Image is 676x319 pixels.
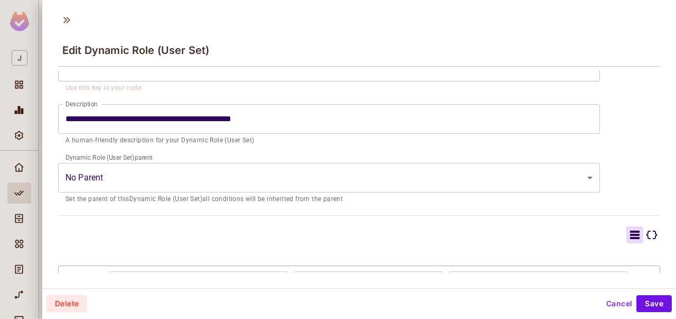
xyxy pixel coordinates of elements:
div: equals [294,271,444,301]
label: Dynamic Role (User Set) parent [65,153,153,162]
label: Description [65,99,98,108]
button: Save [636,295,672,312]
div: Without label [58,163,600,193]
p: Use this key in your code. [65,83,593,94]
button: Delete [46,295,87,312]
p: A human-friendly description for your Dynamic Role (User Set) [65,135,593,146]
div: user.roles [109,271,288,301]
button: Cancel [602,295,636,312]
span: Edit Dynamic Role (User Set) [62,44,209,57]
p: Set the parent of this Dynamic Role (User Set) all conditions will be inherited from the parent [65,194,593,205]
